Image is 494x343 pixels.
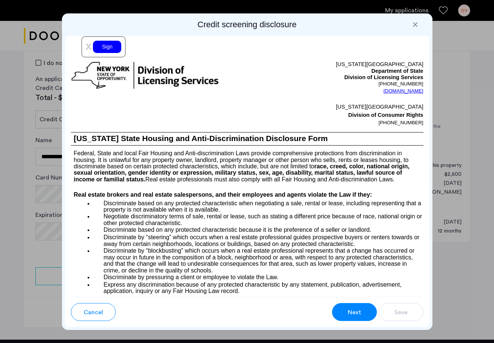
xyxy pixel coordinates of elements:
button: button [71,303,116,321]
a: [DOMAIN_NAME] [384,87,423,95]
button: button [379,303,423,321]
p: Division of Licensing Services [247,74,423,81]
h1: [US_STATE] State Housing and Anti-Discrimination Disclosure Form [71,132,423,145]
button: button [332,303,377,321]
p: Discriminate based on any protected characteristic when negotiating a sale, rental or lease, incl... [93,199,423,213]
p: Negotiate discriminatory terms of sale, rental or lease, such as stating a different price becaus... [93,213,423,226]
span: Save [394,308,407,317]
p: Discriminate by “steering” which occurs when a real estate professional guides prospective buyers... [93,234,423,247]
p: Discriminate by “blockbusting” which occurs when a real estate professional represents that a cha... [93,247,423,274]
img: new-york-logo.png [71,61,219,90]
h2: Credit screening disclosure [65,19,429,30]
p: Discriminate by pressuring a client or employee to violate the Law. [93,274,423,281]
h4: Real estate brokers and real estate salespersons, and their employees and agents violate the Law ... [71,190,423,199]
div: Sign [93,41,121,53]
p: Federal, State and local Fair Housing and Anti-discrimination Laws provide comprehensive protecti... [71,146,423,183]
p: [US_STATE][GEOGRAPHIC_DATA] [247,103,423,111]
span: Cancel [84,308,103,317]
p: Discriminate based on any protected characteristic because it is the preference of a seller or la... [93,227,423,234]
p: [PHONE_NUMBER] [247,81,423,87]
p: Division of Consumer Rights [247,111,423,119]
p: [PHONE_NUMBER] [247,119,423,127]
p: Department of State [247,68,423,75]
span: Next [348,308,361,317]
span: x [86,40,92,52]
p: Express any discrimination because of any protected characteristic by any statement, publication,... [93,281,423,294]
b: race, creed, color, national origin, sexual orientation, gender identity or expression, military ... [74,163,410,183]
p: [US_STATE][GEOGRAPHIC_DATA] [247,61,423,68]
